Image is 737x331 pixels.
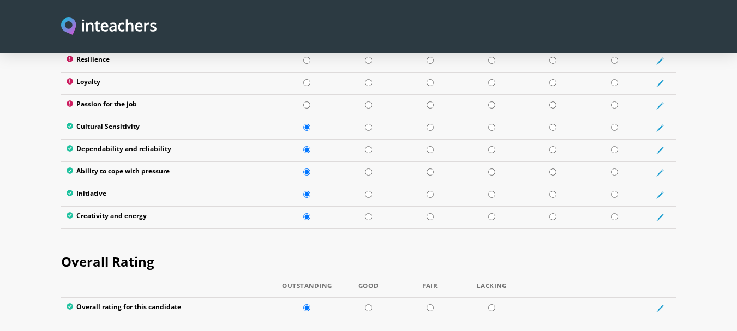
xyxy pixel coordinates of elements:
[67,303,271,314] label: Overall rating for this candidate
[276,282,338,298] th: Outstanding
[461,282,523,298] th: Lacking
[67,123,271,134] label: Cultural Sensitivity
[67,190,271,201] label: Initiative
[338,282,399,298] th: Good
[67,100,271,111] label: Passion for the job
[67,167,271,178] label: Ability to cope with pressure
[67,212,271,223] label: Creativity and energy
[399,282,461,298] th: Fair
[67,56,271,67] label: Resilience
[67,145,271,156] label: Dependability and reliability
[61,17,157,37] a: Visit this site's homepage
[67,78,271,89] label: Loyalty
[61,252,154,270] span: Overall Rating
[61,17,157,37] img: Inteachers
